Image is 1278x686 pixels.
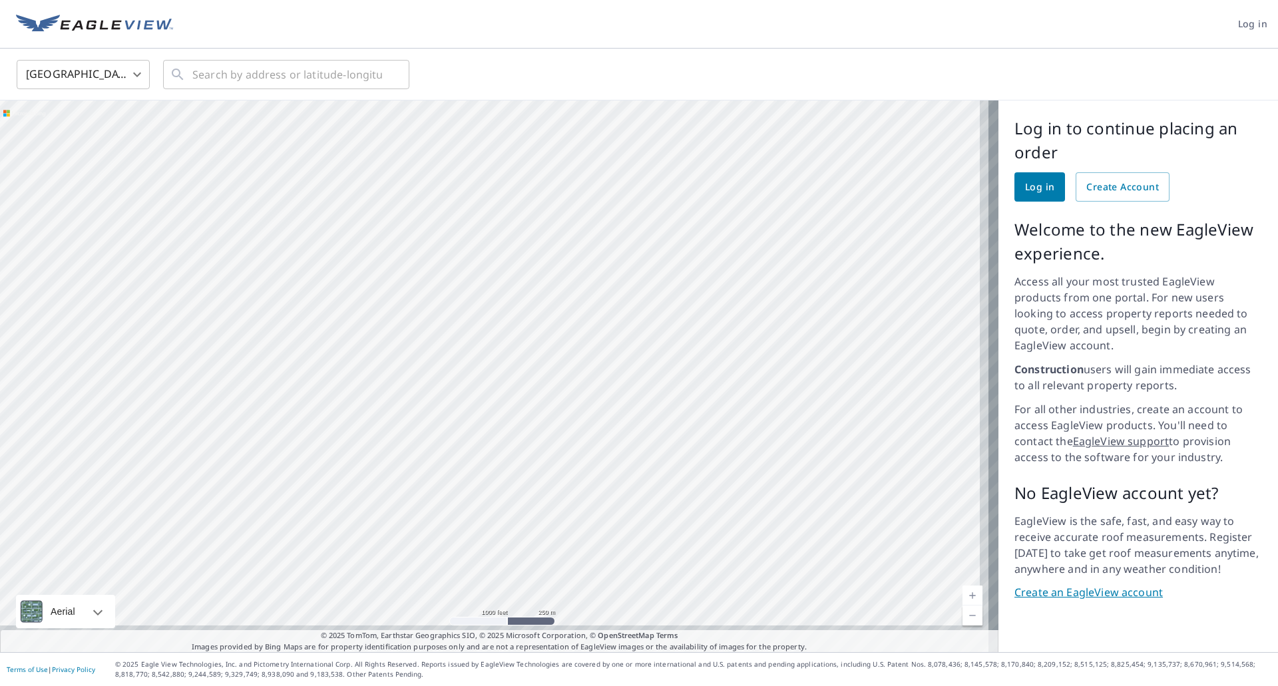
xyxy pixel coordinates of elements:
p: | [7,665,95,673]
a: EagleView support [1073,434,1170,448]
a: Privacy Policy [52,665,95,674]
div: Aerial [47,595,79,628]
a: Terms of Use [7,665,48,674]
p: Welcome to the new EagleView experience. [1014,218,1262,265]
span: Log in [1238,16,1267,33]
div: Aerial [16,595,115,628]
a: Create an EagleView account [1014,585,1262,600]
span: Log in [1025,179,1054,196]
strong: Construction [1014,362,1084,377]
a: OpenStreetMap [598,630,654,640]
a: Create Account [1076,172,1170,202]
a: Terms [656,630,678,640]
span: © 2025 TomTom, Earthstar Geographics SIO, © 2025 Microsoft Corporation, © [321,630,678,641]
span: Create Account [1086,179,1159,196]
p: Access all your most trusted EagleView products from one portal. For new users looking to access ... [1014,273,1262,353]
p: For all other industries, create an account to access EagleView products. You'll need to contact ... [1014,401,1262,465]
p: Log in to continue placing an order [1014,116,1262,164]
div: [GEOGRAPHIC_DATA] [17,56,150,93]
p: users will gain immediate access to all relevant property reports. [1014,361,1262,393]
a: Current Level 15, Zoom In [962,586,982,605]
a: Log in [1014,172,1065,202]
a: Current Level 15, Zoom Out [962,605,982,625]
p: EagleView is the safe, fast, and easy way to receive accurate roof measurements. Register [DATE] ... [1014,513,1262,577]
p: © 2025 Eagle View Technologies, Inc. and Pictometry International Corp. All Rights Reserved. Repo... [115,659,1271,679]
img: EV Logo [16,15,173,35]
input: Search by address or latitude-longitude [192,56,382,93]
p: No EagleView account yet? [1014,481,1262,505]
